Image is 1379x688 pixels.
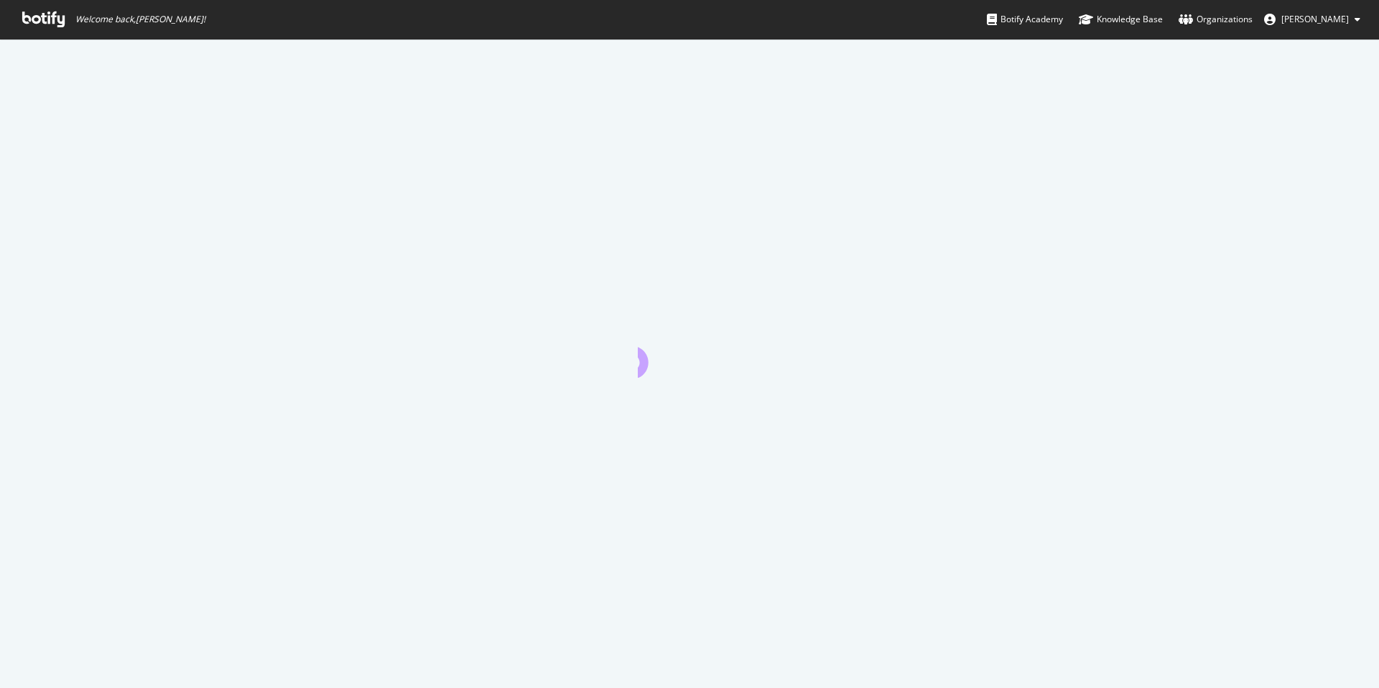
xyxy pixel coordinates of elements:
[1179,12,1253,27] div: Organizations
[1253,8,1372,31] button: [PERSON_NAME]
[987,12,1063,27] div: Botify Academy
[75,14,205,25] span: Welcome back, [PERSON_NAME] !
[638,326,741,378] div: animation
[1079,12,1163,27] div: Knowledge Base
[1281,13,1349,25] span: Abbey Spisz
